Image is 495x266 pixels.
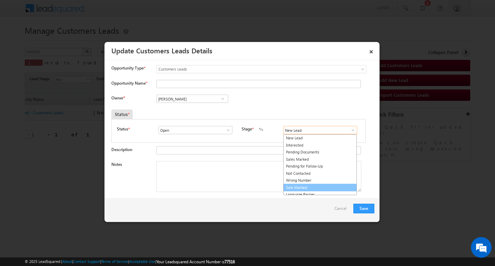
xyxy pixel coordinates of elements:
[284,149,356,156] a: Pending Documents
[222,127,231,134] a: Show All Items
[129,259,155,264] a: Acceptable Use
[156,95,228,103] input: Type to Search
[111,162,122,167] label: Notes
[284,142,356,149] a: Interested
[284,191,356,198] a: Language Barrier
[25,258,235,265] span: © 2025 LeadSquared | | | | |
[224,259,235,264] span: 77516
[218,95,227,102] a: Show All Items
[111,65,144,71] span: Opportunity Type
[111,45,212,55] a: Update Customers Leads Details
[284,170,356,177] a: Not Contacted
[9,64,125,206] textarea: Type your message and hit 'Enter'
[284,177,356,184] a: Wrong Number
[101,259,128,264] a: Terms of Service
[284,135,356,142] a: New Lead
[93,212,125,221] em: Start Chat
[158,126,232,134] input: Type to Search
[365,44,377,56] a: ×
[73,259,100,264] a: Contact Support
[157,66,338,72] span: Customers Leads
[36,36,115,45] div: Chat with us now
[111,81,147,86] label: Opportunity Name
[334,204,350,217] a: Cancel
[353,204,374,213] button: Save
[117,126,128,132] label: Status
[284,156,356,163] a: Sales Marked
[62,259,72,264] a: About
[113,3,129,20] div: Minimize live chat window
[347,127,355,134] a: Show All Items
[111,109,133,119] div: Status
[284,163,356,170] a: Pending for Follow-Up
[283,126,357,134] input: Type to Search
[156,259,235,264] span: Your Leadsquared Account Number is
[111,95,125,100] label: Owner
[283,184,357,192] a: Sale Marked
[242,126,252,132] label: Stage
[156,65,366,73] a: Customers Leads
[12,36,29,45] img: d_60004797649_company_0_60004797649
[111,147,132,152] label: Description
